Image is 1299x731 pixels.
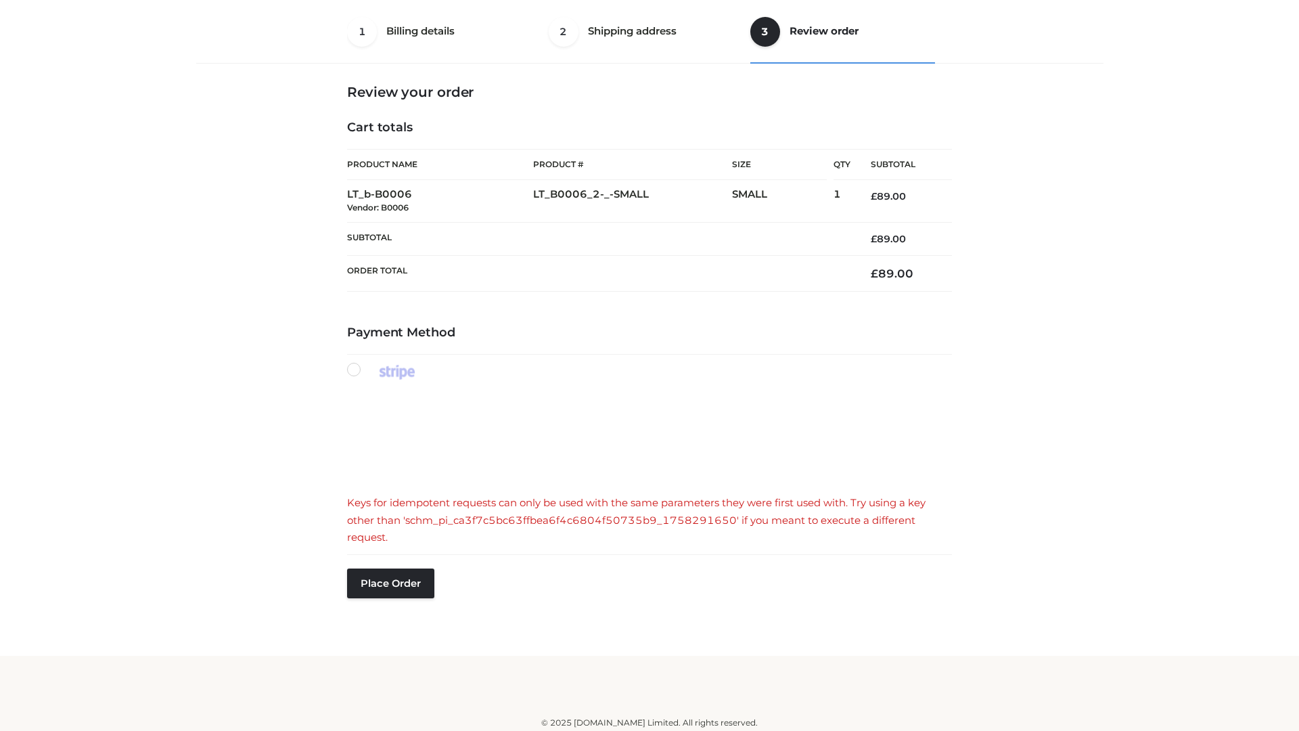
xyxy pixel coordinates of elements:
[347,256,850,292] th: Order Total
[347,120,952,135] h4: Cart totals
[347,202,409,213] small: Vendor: B0006
[347,326,952,340] h4: Payment Method
[347,569,434,598] button: Place order
[871,190,906,202] bdi: 89.00
[871,267,913,280] bdi: 89.00
[347,84,952,100] h3: Review your order
[871,267,878,280] span: £
[344,394,949,480] iframe: Secure payment input frame
[834,149,850,180] th: Qty
[347,222,850,255] th: Subtotal
[850,150,952,180] th: Subtotal
[871,233,906,245] bdi: 89.00
[201,716,1098,730] div: © 2025 [DOMAIN_NAME] Limited. All rights reserved.
[347,494,952,546] div: Keys for idempotent requests can only be used with the same parameters they were first used with....
[347,149,533,180] th: Product Name
[871,190,877,202] span: £
[732,180,834,223] td: SMALL
[834,180,850,223] td: 1
[533,180,732,223] td: LT_B0006_2-_-SMALL
[732,150,827,180] th: Size
[533,149,732,180] th: Product #
[347,180,533,223] td: LT_b-B0006
[871,233,877,245] span: £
